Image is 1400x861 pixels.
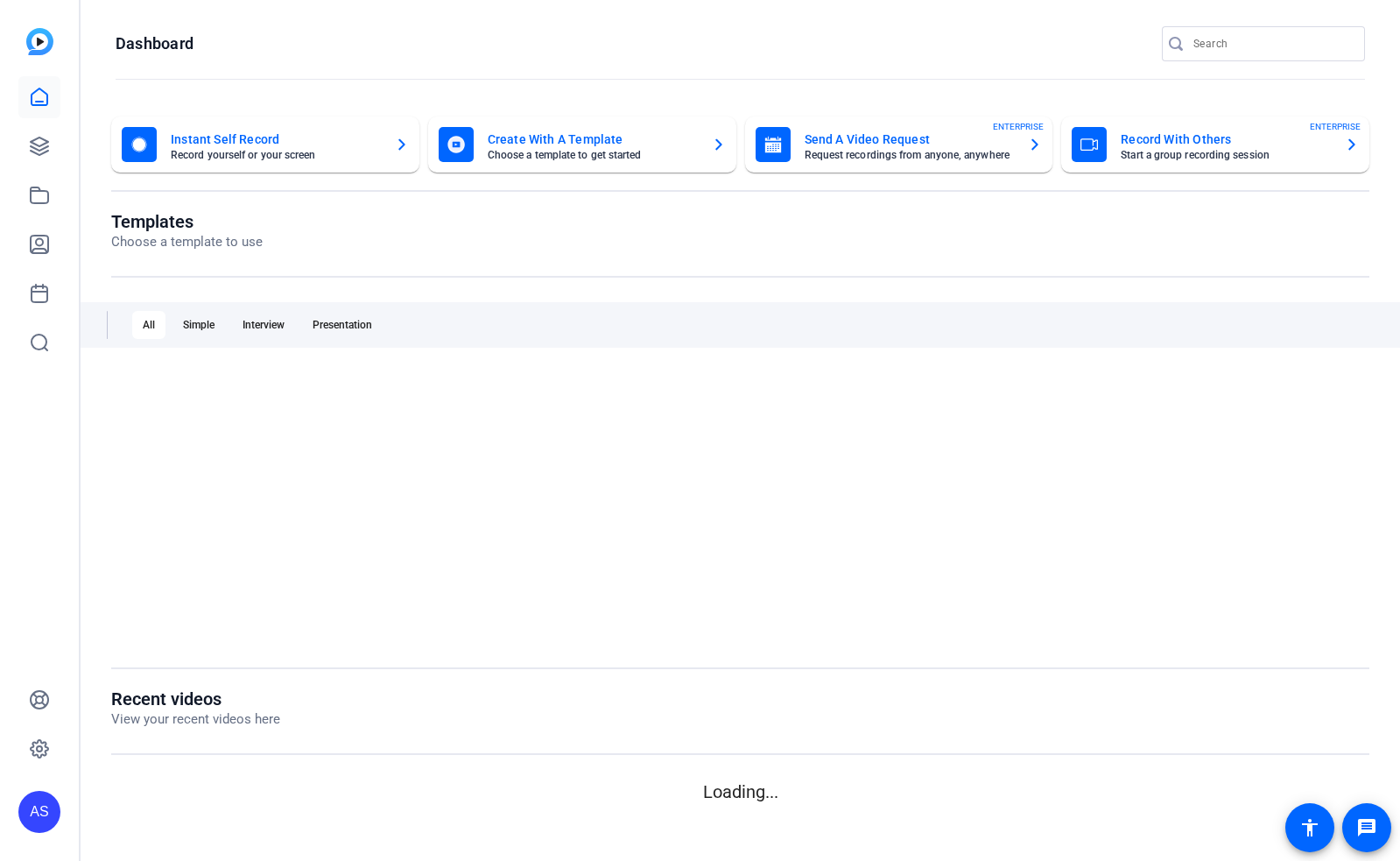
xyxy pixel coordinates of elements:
[1299,817,1320,838] mat-icon: accessibility
[1310,120,1361,133] span: ENTERPRISE
[171,150,381,160] mat-card-subtitle: Record yourself or your screen
[488,129,698,150] mat-card-title: Create With A Template
[805,150,1015,160] mat-card-subtitle: Request recordings from anyone, anywhere
[993,120,1044,133] span: ENTERPRISE
[111,232,263,252] p: Choose a template to use
[172,311,225,339] div: Simple
[488,150,698,160] mat-card-subtitle: Choose a template to get started
[26,28,53,55] img: blue-gradient.svg
[18,791,60,833] div: AS
[1061,116,1369,173] button: Record With OthersStart a group recording sessionENTERPRISE
[111,211,263,232] h1: Templates
[1193,33,1351,54] input: Search
[111,116,419,173] button: Instant Self RecordRecord yourself or your screen
[805,129,1015,150] mat-card-title: Send A Video Request
[111,688,280,709] h1: Recent videos
[111,709,280,730] p: View your recent videos here
[428,116,736,173] button: Create With A TemplateChoose a template to get started
[1356,817,1377,838] mat-icon: message
[116,33,193,54] h1: Dashboard
[232,311,295,339] div: Interview
[132,311,165,339] div: All
[111,779,1369,805] p: Loading...
[745,116,1053,173] button: Send A Video RequestRequest recordings from anyone, anywhereENTERPRISE
[171,129,381,150] mat-card-title: Instant Self Record
[1121,129,1331,150] mat-card-title: Record With Others
[302,311,383,339] div: Presentation
[1121,150,1331,160] mat-card-subtitle: Start a group recording session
